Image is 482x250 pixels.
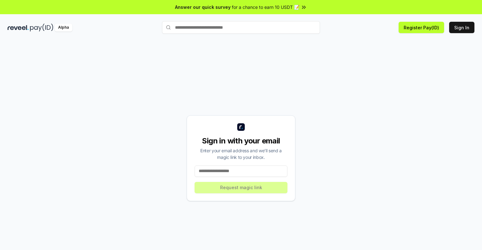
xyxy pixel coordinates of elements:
div: Sign in with your email [195,136,287,146]
button: Sign In [449,22,474,33]
img: reveel_dark [8,24,29,32]
img: pay_id [30,24,53,32]
img: logo_small [237,123,245,131]
span: Answer our quick survey [175,4,231,10]
div: Alpha [55,24,72,32]
span: for a chance to earn 10 USDT 📝 [232,4,299,10]
button: Register Pay(ID) [399,22,444,33]
div: Enter your email address and we’ll send a magic link to your inbox. [195,147,287,160]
